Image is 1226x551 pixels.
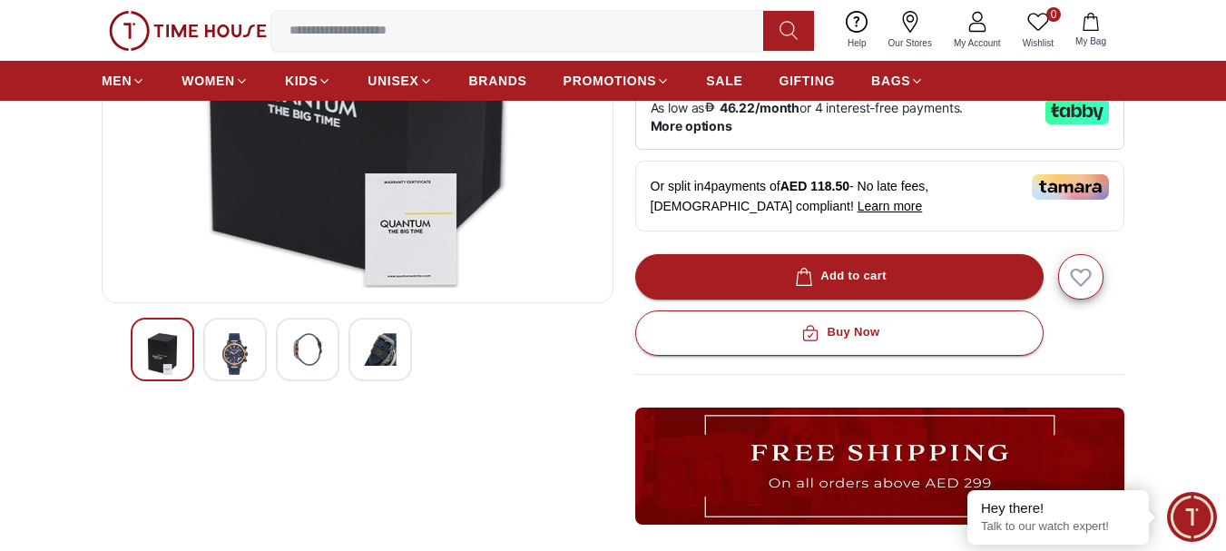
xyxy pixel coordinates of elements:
div: Chat Widget [1167,492,1217,542]
a: UNISEX [368,64,432,97]
img: Quantum Men's Black Dial Chronograph Watch - HNG956.351 [146,333,179,375]
span: Learn more [858,199,923,213]
img: Quantum Men's Black Dial Chronograph Watch - HNG956.351 [219,333,251,375]
div: Add to cart [791,266,887,287]
span: KIDS [285,72,318,90]
span: PROMOTIONS [564,72,657,90]
a: BAGS [871,64,924,97]
span: GIFTING [779,72,835,90]
span: Wishlist [1015,36,1061,50]
img: Quantum Men's Black Dial Chronograph Watch - HNG956.351 [364,333,397,366]
span: My Bag [1068,34,1113,48]
span: Help [840,36,874,50]
img: ... [635,408,1125,525]
span: BRANDS [469,72,527,90]
a: MEN [102,64,145,97]
img: ... [109,11,267,51]
span: SALE [706,72,742,90]
span: AED 118.50 [780,179,849,193]
div: Or split in 4 payments of - No late fees, [DEMOGRAPHIC_DATA] compliant! [635,161,1125,231]
a: BRANDS [469,64,527,97]
span: Our Stores [881,36,939,50]
span: WOMEN [181,72,235,90]
p: Talk to our watch expert! [981,519,1135,535]
a: GIFTING [779,64,835,97]
a: KIDS [285,64,331,97]
span: My Account [946,36,1008,50]
a: WOMEN [181,64,249,97]
a: SALE [706,64,742,97]
img: Tamara [1032,174,1109,200]
div: Hey there! [981,499,1135,517]
button: Add to cart [635,254,1044,300]
div: Buy Now [798,322,879,343]
span: UNISEX [368,72,418,90]
span: MEN [102,72,132,90]
img: Quantum Men's Black Dial Chronograph Watch - HNG956.351 [291,333,324,366]
a: PROMOTIONS [564,64,671,97]
button: Buy Now [635,310,1044,356]
span: BAGS [871,72,910,90]
span: 0 [1046,7,1061,22]
button: My Bag [1064,9,1117,52]
a: Our Stores [878,7,943,54]
a: Help [837,7,878,54]
a: 0Wishlist [1012,7,1064,54]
